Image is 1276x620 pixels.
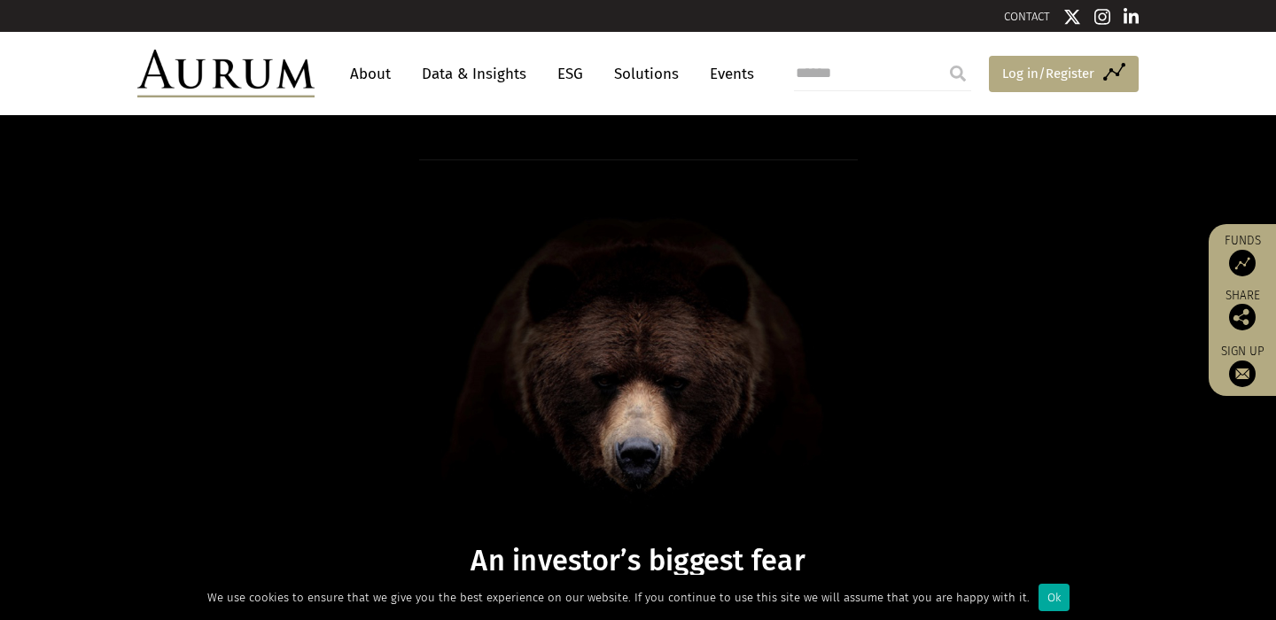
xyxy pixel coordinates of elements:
[1039,584,1070,611] div: Ok
[549,58,592,90] a: ESG
[605,58,688,90] a: Solutions
[1002,63,1094,84] span: Log in/Register
[1218,233,1267,276] a: Funds
[1063,8,1081,26] img: Twitter icon
[296,544,980,578] h1: An investor’s biggest fear
[1004,10,1050,23] a: CONTACT
[1124,8,1140,26] img: Linkedin icon
[940,56,976,91] input: Submit
[341,58,400,90] a: About
[413,58,535,90] a: Data & Insights
[137,50,315,97] img: Aurum
[1218,290,1267,330] div: Share
[701,58,754,90] a: Events
[1094,8,1110,26] img: Instagram icon
[1229,250,1256,276] img: Access Funds
[1229,360,1256,387] img: Sign up to our newsletter
[1229,304,1256,330] img: Share this post
[989,56,1139,93] a: Log in/Register
[1218,344,1267,387] a: Sign up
